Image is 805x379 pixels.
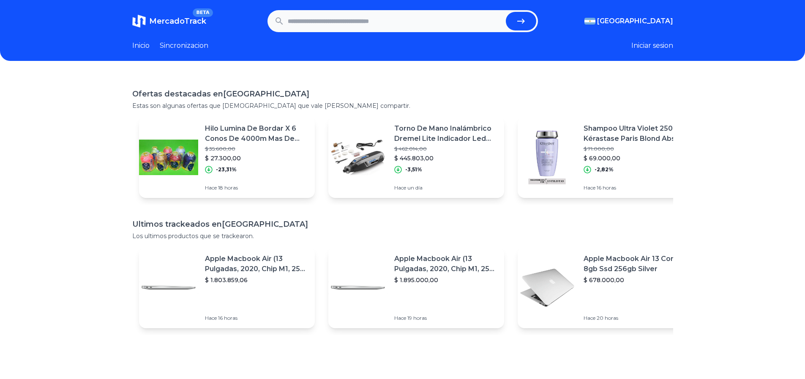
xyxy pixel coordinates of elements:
[139,258,198,317] img: Featured image
[139,117,315,198] a: Featured imageHilo Lumina De Bordar X 6 Conos De 4000m Mas De 200 Colores!$ 35.600,00$ 27.300,00-...
[328,258,387,317] img: Featured image
[205,276,308,284] p: $ 1.803.859,06
[518,128,577,187] img: Featured image
[149,16,206,26] span: MercadoTrack
[518,117,693,198] a: Featured imageShampoo Ultra Violet 250 Ml Kérastase Paris Blond Absolu$ 71.000,00$ 69.000,00-2,82...
[205,146,308,152] p: $ 35.600,00
[328,117,504,198] a: Featured imageTorno De Mano Inalámbrico Dremel Lite Indicador Led Liviano$ 462.014,00$ 445.803,00...
[584,16,673,26] button: [GEOGRAPHIC_DATA]
[205,184,308,191] p: Hace 18 horas
[193,8,213,17] span: BETA
[394,254,497,274] p: Apple Macbook Air (13 Pulgadas, 2020, Chip M1, 256 Gb De Ssd, 8 Gb De Ram) - Plata
[328,247,504,328] a: Featured imageApple Macbook Air (13 Pulgadas, 2020, Chip M1, 256 Gb De Ssd, 8 Gb De Ram) - Plata$...
[394,184,497,191] p: Hace un día
[139,247,315,328] a: Featured imageApple Macbook Air (13 Pulgadas, 2020, Chip M1, 256 Gb De Ssd, 8 Gb De Ram) - Plata$...
[394,315,497,321] p: Hace 19 horas
[584,276,687,284] p: $ 678.000,00
[205,315,308,321] p: Hace 16 horas
[584,124,687,144] p: Shampoo Ultra Violet 250 Ml Kérastase Paris Blond Absolu
[518,247,693,328] a: Featured imageApple Macbook Air 13 Core I5 8gb Ssd 256gb Silver$ 678.000,00Hace 20 horas
[631,41,673,51] button: Iniciar sesion
[139,128,198,187] img: Featured image
[132,102,673,110] p: Estas son algunas ofertas que [DEMOGRAPHIC_DATA] que vale [PERSON_NAME] compartir.
[584,315,687,321] p: Hace 20 horas
[405,166,422,173] p: -3,51%
[584,18,595,25] img: Argentina
[584,154,687,162] p: $ 69.000,00
[328,128,387,187] img: Featured image
[518,258,577,317] img: Featured image
[132,14,206,28] a: MercadoTrackBETA
[394,154,497,162] p: $ 445.803,00
[394,124,497,144] p: Torno De Mano Inalámbrico Dremel Lite Indicador Led Liviano
[132,41,150,51] a: Inicio
[205,124,308,144] p: Hilo Lumina De Bordar X 6 Conos De 4000m Mas De 200 Colores!
[205,154,308,162] p: $ 27.300,00
[132,232,673,240] p: Los ultimos productos que se trackearon.
[132,88,673,100] h1: Ofertas destacadas en [GEOGRAPHIC_DATA]
[132,218,673,230] h1: Ultimos trackeados en [GEOGRAPHIC_DATA]
[597,16,673,26] span: [GEOGRAPHIC_DATA]
[394,146,497,152] p: $ 462.014,00
[160,41,208,51] a: Sincronizacion
[584,146,687,152] p: $ 71.000,00
[205,254,308,274] p: Apple Macbook Air (13 Pulgadas, 2020, Chip M1, 256 Gb De Ssd, 8 Gb De Ram) - Plata
[584,184,687,191] p: Hace 16 horas
[132,14,146,28] img: MercadoTrack
[394,276,497,284] p: $ 1.895.000,00
[216,166,237,173] p: -23,31%
[584,254,687,274] p: Apple Macbook Air 13 Core I5 8gb Ssd 256gb Silver
[595,166,614,173] p: -2,82%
